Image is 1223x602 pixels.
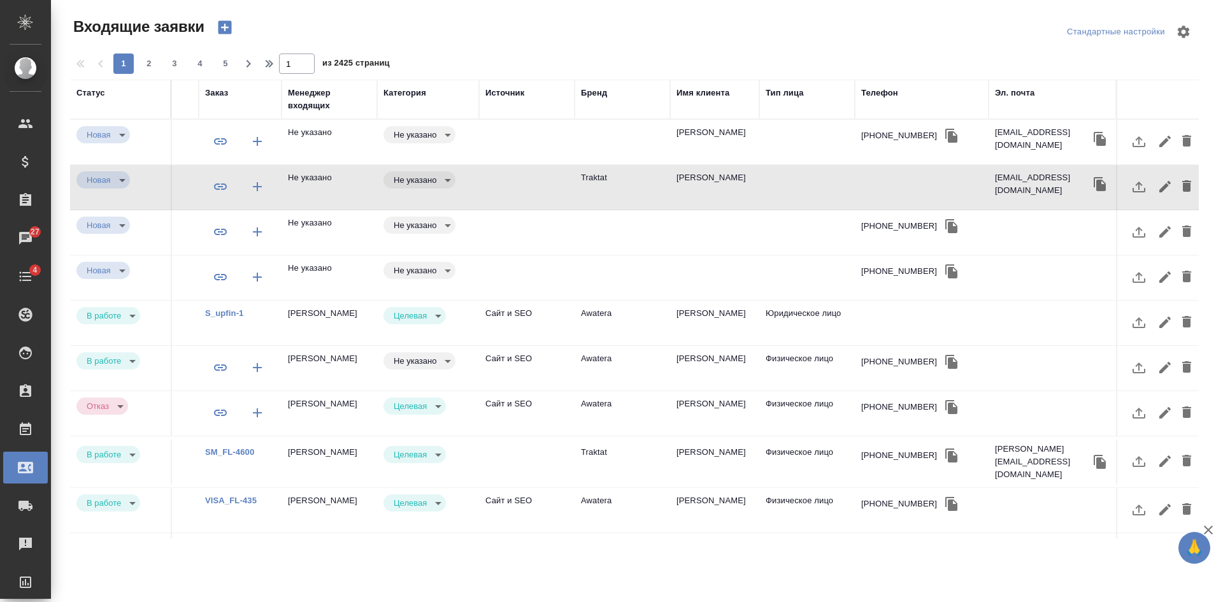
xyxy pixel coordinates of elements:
[205,87,228,99] div: Заказ
[479,488,575,533] td: Сайт и SEO
[83,401,113,412] button: Отказ
[76,87,105,99] div: Статус
[282,120,377,164] td: Не указано
[23,226,47,238] span: 27
[942,446,961,465] button: Скопировать
[215,54,236,74] button: 5
[383,307,446,324] div: Новая
[282,533,377,578] td: [PERSON_NAME]
[1154,171,1176,202] button: Редактировать
[76,217,130,234] div: Новая
[390,310,431,321] button: Целевая
[83,265,115,276] button: Новая
[942,126,961,145] button: Скопировать
[383,126,455,143] div: Новая
[282,255,377,300] td: Не указано
[139,57,159,70] span: 2
[205,308,243,318] a: S_upfin-1
[995,443,1091,481] p: [PERSON_NAME][EMAIL_ADDRESS][DOMAIN_NAME]
[1176,171,1198,202] button: Удалить
[759,346,855,391] td: Физическое лицо
[942,398,961,417] button: Скопировать
[25,264,45,276] span: 4
[383,446,446,463] div: Новая
[282,346,377,391] td: [PERSON_NAME]
[861,498,937,510] div: [PHONE_NUMBER]
[83,498,125,508] button: В работе
[242,217,273,247] button: Создать заказ
[1154,494,1176,525] button: Редактировать
[390,175,440,185] button: Не указано
[83,129,115,140] button: Новая
[479,391,575,436] td: Сайт и SEO
[861,220,937,233] div: [PHONE_NUMBER]
[76,126,130,143] div: Новая
[670,488,759,533] td: [PERSON_NAME]
[242,126,273,157] button: Создать заказ
[205,217,236,247] button: Привязать к существующему заказу
[1154,262,1176,292] button: Редактировать
[861,401,937,413] div: [PHONE_NUMBER]
[288,87,371,112] div: Менеджер входящих
[995,171,1091,197] p: [EMAIL_ADDRESS][DOMAIN_NAME]
[1154,126,1176,157] button: Редактировать
[282,301,377,345] td: [PERSON_NAME]
[76,262,130,279] div: Новая
[383,352,455,369] div: Новая
[70,17,204,37] span: Входящие заявки
[1176,398,1198,428] button: Удалить
[242,398,273,428] button: Создать заказ
[1091,452,1110,471] button: Скопировать
[861,355,937,368] div: [PHONE_NUMBER]
[76,398,128,415] div: Новая
[670,440,759,484] td: [PERSON_NAME]
[581,87,607,99] div: Бренд
[995,87,1034,99] div: Эл. почта
[383,217,455,234] div: Новая
[942,352,961,371] button: Скопировать
[670,165,759,210] td: [PERSON_NAME]
[282,488,377,533] td: [PERSON_NAME]
[1091,175,1110,194] button: Скопировать
[205,496,257,505] a: VISA_FL-435
[205,126,236,157] button: Привязать к существующему заказу
[575,346,670,391] td: Awatera
[383,494,446,512] div: Новая
[76,307,140,324] div: Новая
[282,165,377,210] td: Не указано
[139,54,159,74] button: 2
[995,126,1091,152] p: [EMAIL_ADDRESS][DOMAIN_NAME]
[205,352,236,383] button: Привязать к существующему заказу
[210,17,240,38] button: Создать
[759,488,855,533] td: Физическое лицо
[759,301,855,345] td: Юридическое лицо
[83,220,115,231] button: Новая
[383,398,446,415] div: Новая
[676,87,729,99] div: Имя клиента
[76,171,130,189] div: Новая
[759,440,855,484] td: Физическое лицо
[390,498,431,508] button: Целевая
[575,391,670,436] td: Awatera
[1176,262,1198,292] button: Удалить
[1124,446,1154,477] button: Загрузить файл
[1176,126,1198,157] button: Удалить
[390,355,440,366] button: Не указано
[670,346,759,391] td: [PERSON_NAME]
[282,391,377,436] td: [PERSON_NAME]
[390,220,440,231] button: Не указано
[205,447,254,457] a: SM_FL-4600
[383,87,426,99] div: Категория
[1154,446,1176,477] button: Редактировать
[670,301,759,345] td: [PERSON_NAME]
[242,262,273,292] button: Создать заказ
[390,129,440,140] button: Не указано
[164,57,185,70] span: 3
[1124,352,1154,383] button: Загрузить файл
[215,57,236,70] span: 5
[1176,217,1198,247] button: Удалить
[83,355,125,366] button: В работе
[1124,262,1154,292] button: Загрузить файл
[479,301,575,345] td: Сайт и SEO
[575,165,670,210] td: Traktat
